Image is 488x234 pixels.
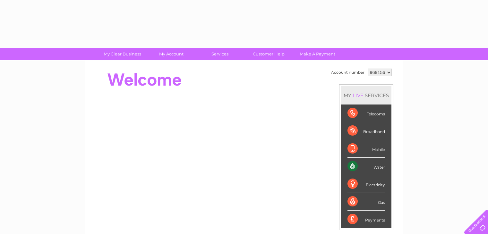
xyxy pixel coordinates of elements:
[347,140,385,158] div: Mobile
[347,175,385,193] div: Electricity
[341,86,391,104] div: MY SERVICES
[347,211,385,228] div: Payments
[351,92,365,98] div: LIVE
[145,48,198,60] a: My Account
[96,48,149,60] a: My Clear Business
[242,48,295,60] a: Customer Help
[330,67,366,78] td: Account number
[347,122,385,140] div: Broadband
[291,48,344,60] a: Make A Payment
[193,48,246,60] a: Services
[347,193,385,211] div: Gas
[347,158,385,175] div: Water
[347,104,385,122] div: Telecoms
